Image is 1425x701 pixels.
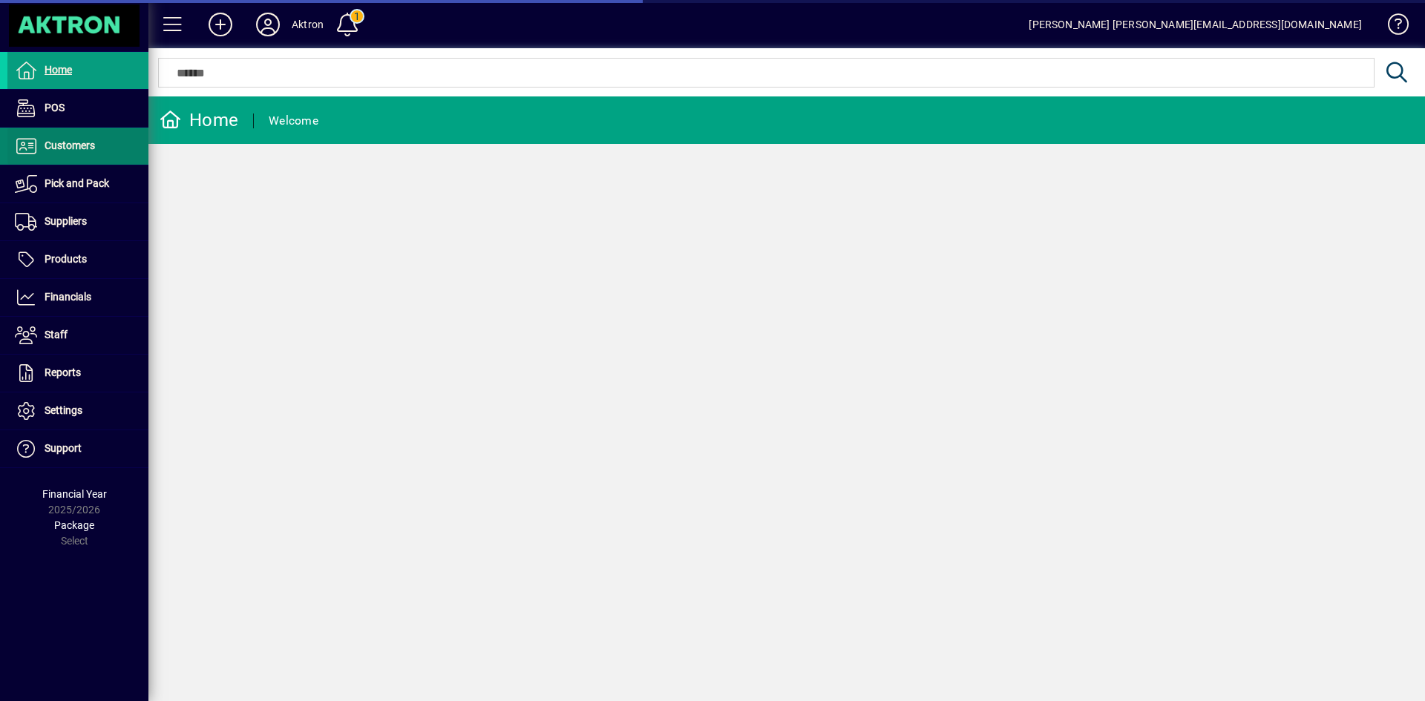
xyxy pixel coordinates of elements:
a: Suppliers [7,203,148,240]
a: Staff [7,317,148,354]
span: Home [45,64,72,76]
span: Products [45,253,87,265]
span: Financials [45,291,91,303]
a: Reports [7,355,148,392]
span: Reports [45,366,81,378]
a: Knowledge Base [1377,3,1406,51]
span: Package [54,519,94,531]
span: Support [45,442,82,454]
span: POS [45,102,65,113]
a: POS [7,90,148,127]
span: Settings [45,404,82,416]
div: [PERSON_NAME] [PERSON_NAME][EMAIL_ADDRESS][DOMAIN_NAME] [1029,13,1362,36]
span: Pick and Pack [45,177,109,189]
span: Suppliers [45,215,87,227]
a: Pick and Pack [7,165,148,203]
span: Customers [45,139,95,151]
div: Home [160,108,238,132]
a: Customers [7,128,148,165]
div: Welcome [269,109,318,133]
span: Financial Year [42,488,107,500]
button: Profile [244,11,292,38]
span: Staff [45,329,68,340]
button: Add [197,11,244,38]
a: Products [7,241,148,278]
a: Support [7,430,148,467]
div: Aktron [292,13,324,36]
a: Financials [7,279,148,316]
a: Settings [7,392,148,430]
